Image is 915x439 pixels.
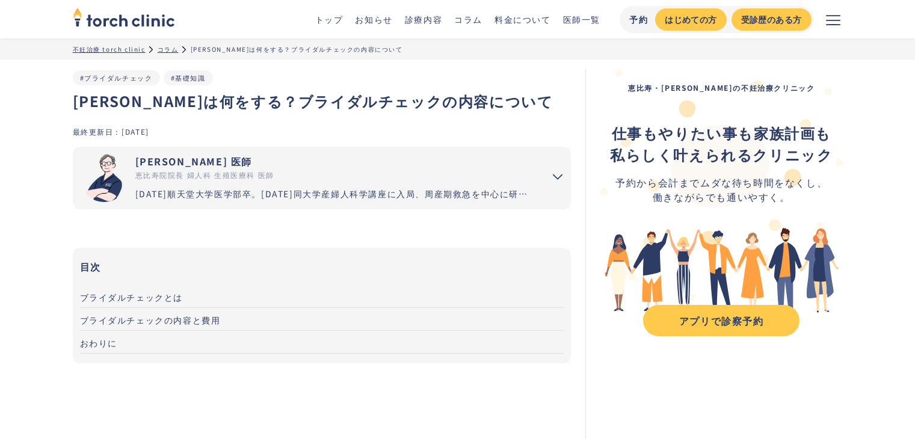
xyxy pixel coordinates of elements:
a: ブライダルチェックの内容と費用 [80,308,564,331]
a: お知らせ [355,13,392,25]
a: コラム [454,13,482,25]
a: はじめての方 [655,8,726,31]
a: 診療内容 [405,13,442,25]
div: 予約から会計までムダな待ち時間をなくし、 働きながらでも通いやすく。 [610,175,833,204]
a: home [73,8,175,30]
span: おわりに [80,337,117,349]
img: torch clinic [73,4,175,30]
img: 市山 卓彦 [80,154,128,202]
h1: [PERSON_NAME]は何をする？ブライダルチェックの内容について [73,90,571,112]
summary: 市山 卓彦 [PERSON_NAME] 医師 恵比寿院院長 婦人科 生殖医療科 医師 [DATE]順天堂大学医学部卒。[DATE]同大学産婦人科学講座に入局、周産期救急を中心に研鑽を重ねる。[D... [73,147,571,209]
a: アプリで診察予約 [643,305,799,336]
a: 不妊治療 torch clinic [73,45,146,54]
a: #基礎知識 [171,73,206,82]
strong: 私らしく叶えられるクリニック [610,144,833,165]
a: 医師一覧 [563,13,600,25]
div: アプリで診察予約 [654,313,789,328]
a: おわりに [80,331,564,354]
a: トップ [315,13,344,25]
div: 予約 [629,13,648,26]
h3: 目次 [80,257,564,275]
div: [DATE]順天堂大学医学部卒。[DATE]同大学産婦人科学講座に入局、周産期救急を中心に研鑽を重ねる。[DATE]国内有数の不妊治療施設セントマザー産婦人科医院で、女性不妊症のみでなく男性不妊... [135,188,535,200]
div: 最終更新日： [73,126,122,137]
div: 恵比寿院院長 婦人科 生殖医療科 医師 [135,170,535,180]
a: [PERSON_NAME] 医師 恵比寿院院長 婦人科 生殖医療科 医師 [DATE]順天堂大学医学部卒。[DATE]同大学産婦人科学講座に入局、周産期救急を中心に研鑽を重ねる。[DATE]国内... [73,147,535,209]
strong: 恵比寿・[PERSON_NAME]の不妊治療クリニック [628,82,815,93]
span: ブライダルチェックとは [80,291,183,303]
a: コラム [158,45,179,54]
div: はじめての方 [665,13,716,26]
a: ブライダルチェックとは [80,285,564,308]
span: ブライダルチェックの内容と費用 [80,314,221,326]
div: [PERSON_NAME]は何をする？ブライダルチェックの内容について [191,45,403,54]
ul: パンくずリスト [73,45,843,54]
div: ‍ ‍ [610,122,833,165]
a: 受診歴のある方 [732,8,812,31]
div: [PERSON_NAME] 医師 [135,154,535,168]
div: 受診歴のある方 [741,13,802,26]
a: #ブライダルチェック [80,73,153,82]
div: [DATE] [122,126,149,137]
strong: 仕事もやりたい事も家族計画も [612,122,831,143]
a: 料金について [494,13,551,25]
